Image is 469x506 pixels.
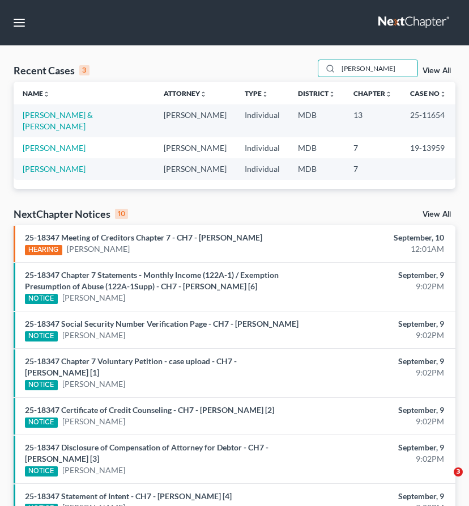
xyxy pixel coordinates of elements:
[329,91,335,98] i: unfold_more
[423,67,451,75] a: View All
[25,319,299,328] a: 25-18347 Social Security Number Verification Page - CH7 - [PERSON_NAME]
[344,158,401,179] td: 7
[423,210,451,218] a: View All
[23,110,93,131] a: [PERSON_NAME] & [PERSON_NAME]
[25,418,58,428] div: NOTICE
[25,270,279,291] a: 25-18347 Chapter 7 Statements - Monthly Income (122A-1) / Exemption Presumption of Abuse (122A-1S...
[14,64,89,77] div: Recent Cases
[25,405,274,415] a: 25-18347 Certificate of Credit Counseling - CH7 - [PERSON_NAME] [2]
[25,331,58,341] div: NOTICE
[155,104,236,137] td: [PERSON_NAME]
[353,89,392,98] a: Chapterunfold_more
[298,89,335,98] a: Districtunfold_more
[262,91,268,98] i: unfold_more
[454,467,463,477] span: 3
[312,404,444,416] div: September, 9
[344,104,401,137] td: 13
[312,442,444,453] div: September, 9
[62,378,125,390] a: [PERSON_NAME]
[344,137,401,158] td: 7
[245,89,268,98] a: Typeunfold_more
[23,89,50,98] a: Nameunfold_more
[25,380,58,390] div: NOTICE
[312,453,444,465] div: 9:02PM
[312,356,444,367] div: September, 9
[236,137,289,158] td: Individual
[401,137,455,158] td: 19-13959
[67,243,130,255] a: [PERSON_NAME]
[312,318,444,330] div: September, 9
[164,89,207,98] a: Attorneyunfold_more
[289,137,344,158] td: MDB
[312,330,444,341] div: 9:02PM
[338,60,417,77] input: Search by name...
[62,416,125,427] a: [PERSON_NAME]
[62,330,125,341] a: [PERSON_NAME]
[155,158,236,179] td: [PERSON_NAME]
[312,232,444,243] div: September, 10
[312,416,444,427] div: 9:02PM
[115,209,128,219] div: 10
[385,91,392,98] i: unfold_more
[25,442,268,463] a: 25-18347 Disclosure of Compensation of Attorney for Debtor - CH7 - [PERSON_NAME] [3]
[289,104,344,137] td: MDB
[410,89,446,98] a: Case Nounfold_more
[25,245,62,255] div: HEARING
[312,367,444,378] div: 9:02PM
[14,207,128,221] div: NextChapter Notices
[312,269,444,281] div: September, 9
[25,466,58,477] div: NOTICE
[312,281,444,292] div: 9:02PM
[25,491,232,501] a: 25-18347 Statement of Intent - CH7 - [PERSON_NAME] [4]
[289,158,344,179] td: MDB
[236,158,289,179] td: Individual
[200,91,207,98] i: unfold_more
[62,465,125,476] a: [PERSON_NAME]
[25,356,237,377] a: 25-18347 Chapter 7 Voluntary Petition - case upload - CH7 - [PERSON_NAME] [1]
[312,243,444,255] div: 12:01AM
[25,233,262,242] a: 25-18347 Meeting of Creditors Chapter 7 - CH7 - [PERSON_NAME]
[236,104,289,137] td: Individual
[401,104,455,137] td: 25-11654
[440,91,446,98] i: unfold_more
[62,292,125,303] a: [PERSON_NAME]
[23,164,86,174] a: [PERSON_NAME]
[155,137,236,158] td: [PERSON_NAME]
[312,491,444,502] div: September, 9
[25,294,58,304] div: NOTICE
[23,143,86,153] a: [PERSON_NAME]
[43,91,50,98] i: unfold_more
[79,65,89,75] div: 3
[430,467,458,495] iframe: Intercom live chat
